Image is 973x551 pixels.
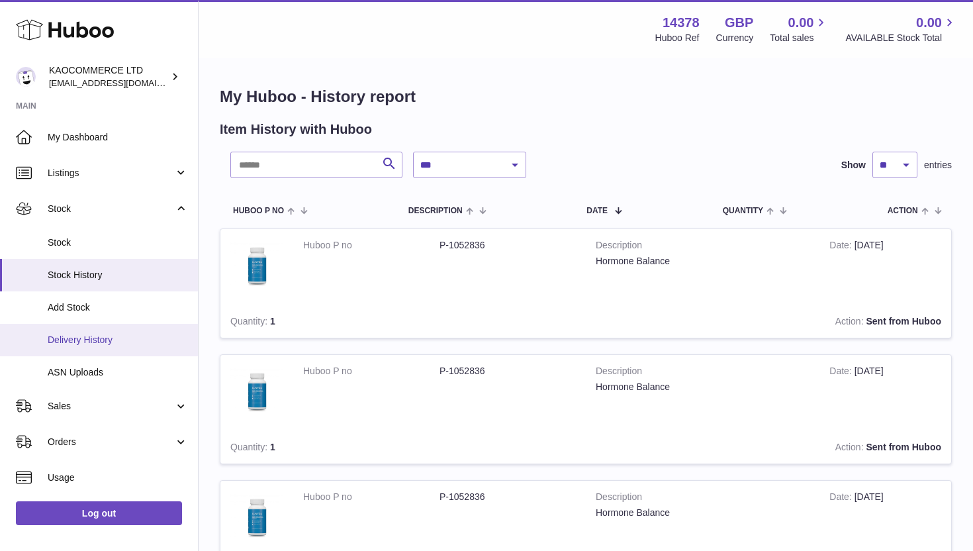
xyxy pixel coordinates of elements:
strong: Quantity [230,316,270,330]
div: Currency [716,32,754,44]
span: Stock History [48,269,188,281]
span: 0.00 [916,14,942,32]
span: entries [924,159,952,172]
strong: Description [596,239,810,255]
strong: Sent from Huboo [866,316,941,326]
dd: P-1052836 [440,365,576,377]
strong: Quantity [230,442,270,456]
div: KAOCOMMERCE LTD [49,64,168,89]
td: [DATE] [819,355,951,431]
dt: Huboo P no [303,239,440,252]
strong: Date [829,491,854,505]
span: AVAILABLE Stock Total [845,32,957,44]
span: Quantity [723,207,763,215]
strong: Action [835,442,866,456]
span: Date [586,207,608,215]
td: 1 [220,305,352,338]
img: hello@lunera.co.uk [16,67,36,87]
img: 1753264085.png [230,491,283,544]
span: Total sales [770,32,829,44]
a: 0.00 Total sales [770,14,829,44]
strong: Description [596,491,810,507]
span: Sales [48,400,174,413]
span: ASN Uploads [48,366,188,379]
h2: Item History with Huboo [220,121,372,138]
td: 1 [220,431,352,464]
span: My Dashboard [48,131,188,144]
dd: P-1052836 [440,239,576,252]
strong: 14378 [663,14,700,32]
a: 0.00 AVAILABLE Stock Total [845,14,957,44]
h1: My Huboo - History report [220,86,952,107]
span: Stock [48,203,174,215]
span: Stock [48,236,188,249]
span: Huboo P no [233,207,284,215]
span: [EMAIL_ADDRESS][DOMAIN_NAME] [49,77,195,88]
dt: Huboo P no [303,491,440,503]
img: 1753264085.png [230,239,283,292]
a: Log out [16,501,182,525]
span: Usage [48,472,188,484]
strong: Sent from Huboo [866,442,941,452]
strong: Action [835,316,866,330]
span: Description [408,207,463,215]
div: Huboo Ref [655,32,700,44]
strong: Description [596,365,810,381]
dt: Huboo P no [303,365,440,377]
span: 0.00 [788,14,814,32]
img: 1753264085.png [230,365,283,418]
span: Add Stock [48,301,188,314]
td: Hormone Balance [586,355,819,431]
span: Orders [48,436,174,448]
strong: Date [829,240,854,254]
td: Hormone Balance [586,229,819,305]
td: [DATE] [819,229,951,305]
strong: Date [829,366,854,379]
strong: GBP [725,14,753,32]
span: Delivery History [48,334,188,346]
label: Show [841,159,866,172]
dd: P-1052836 [440,491,576,503]
span: Listings [48,167,174,179]
span: Action [888,207,918,215]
